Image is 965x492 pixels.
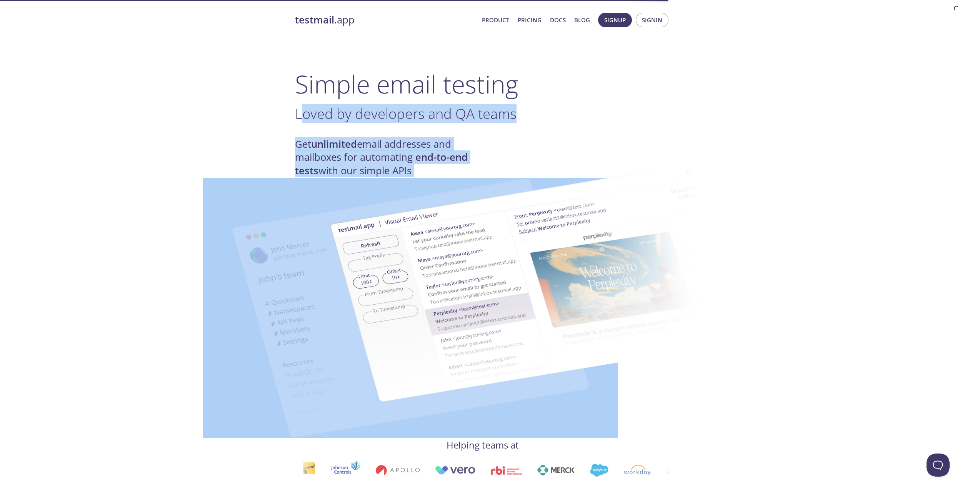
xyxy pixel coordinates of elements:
iframe: Help Scout Beacon - Open [927,454,950,477]
span: Signup [604,15,626,25]
strong: unlimited [311,137,357,151]
h4: Helping teams at [295,439,670,451]
h4: Get email addresses and mailboxes for automating with our simple APIs [295,138,483,177]
button: Signin [636,13,668,27]
a: Docs [550,15,566,25]
img: vero [435,466,476,475]
h1: Simple email testing [295,69,670,99]
img: johnsoncontrols [331,461,360,479]
img: workday [624,465,651,475]
img: salesforce [590,464,608,477]
img: testmail-email-viewer [203,178,618,439]
img: apollo [376,465,420,475]
strong: testmail [295,13,334,27]
a: testmail.app [295,13,476,27]
span: Signin [642,15,662,25]
a: Pricing [518,15,542,25]
img: merck [537,465,575,475]
img: rbi [491,466,522,475]
span: Loved by developers and QA teams [295,104,517,123]
button: Signup [598,13,632,27]
img: testmail-email-viewer [330,153,745,414]
a: Blog [574,15,590,25]
strong: end-to-end tests [295,150,468,177]
a: Product [482,15,509,25]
